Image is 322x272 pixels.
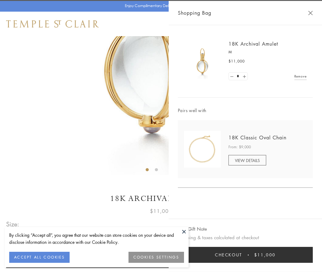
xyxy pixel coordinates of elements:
[6,193,316,204] h1: 18K Archival Amulet
[228,40,278,47] a: 18K Archival Amulet
[241,73,247,80] a: Set quantity to 2
[228,134,286,141] a: 18K Classic Oval Chain
[178,9,211,17] span: Shopping Bag
[228,58,245,64] span: $11,000
[308,11,313,15] button: Close Shopping Bag
[9,232,184,246] div: By clicking “Accept all”, you agree that our website can store cookies on your device and disclos...
[184,131,221,168] img: N88865-OV18
[235,157,260,163] span: VIEW DETAILS
[178,107,313,114] span: Pairs well with
[229,73,235,80] a: Set quantity to 0
[228,49,307,55] p: M
[228,144,251,150] span: From: $9,000
[6,219,20,229] span: Size:
[6,20,99,28] img: Temple St. Clair
[178,247,313,263] button: Checkout $11,000
[184,43,221,80] img: 18K Archival Amulet
[215,251,242,258] span: Checkout
[9,252,70,263] button: ACCEPT ALL COOKIES
[178,225,207,233] button: Add Gift Note
[294,73,307,80] a: Remove
[254,251,276,258] span: $11,000
[228,155,266,165] a: VIEW DETAILS
[125,3,194,9] p: Enjoy Complimentary Delivery & Returns
[128,252,184,263] button: COOKIES SETTINGS
[178,234,313,241] p: Shipping & taxes calculated at checkout
[150,207,172,215] span: $11,000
